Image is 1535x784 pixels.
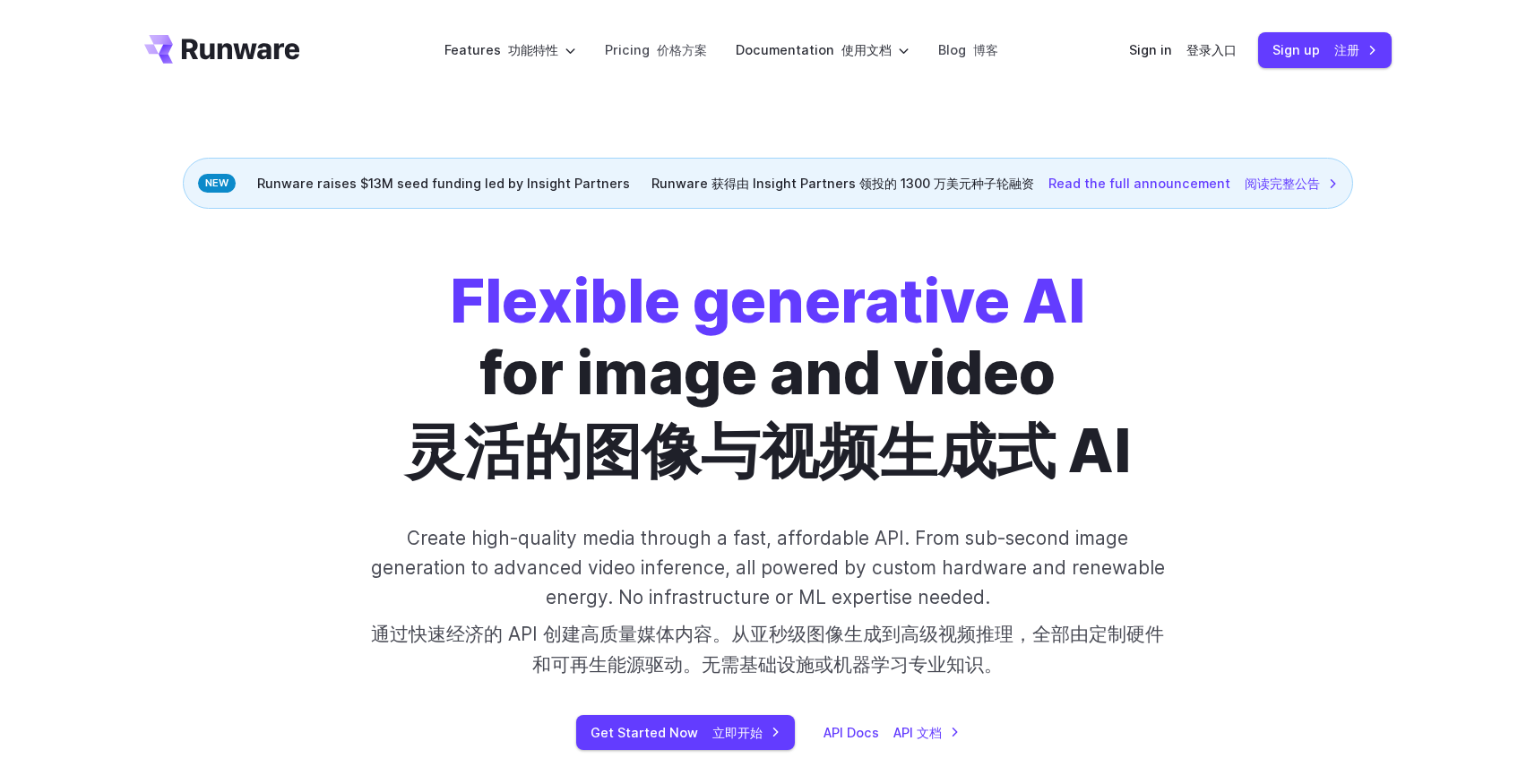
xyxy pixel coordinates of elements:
font: 登录入口 [1186,42,1237,57]
a: Go to / [144,35,300,64]
font: 使用文档 [841,42,892,57]
font: 功能特性 [508,42,558,57]
h1: for image and video [405,266,1131,495]
a: Pricing 价格方案 [605,39,707,60]
label: Documentation [736,39,910,60]
font: 灵活的图像与视频生成式 AI [405,415,1131,487]
a: Sign up 注册 [1258,32,1392,67]
a: API Docs API 文档 [824,722,960,743]
font: 立即开始 [712,725,763,740]
a: Sign in 登录入口 [1129,39,1237,60]
strong: Flexible generative AI [450,265,1085,337]
label: Features [444,39,576,60]
font: API 文档 [893,725,942,740]
div: Runware raises $13M seed funding led by Insight Partners [183,158,1353,209]
a: Blog 博客 [938,39,998,60]
p: Create high-quality media through a fast, affordable API. From sub-second image generation to adv... [368,523,1167,686]
font: 通过快速经济的 API 创建高质量媒体内容。从亚秒级图像生成到高级视频推理，全部由定制硬件和可再生能源驱动。无需基础设施或机器学习专业知识。 [371,623,1164,675]
font: 博客 [973,42,998,57]
font: 注册 [1334,42,1359,57]
a: Get Started Now 立即开始 [576,715,795,750]
font: Runware 获得由 Insight Partners 领投的 1300 万美元种子轮融资 [651,176,1034,191]
font: 价格方案 [657,42,707,57]
a: Read the full announcement 阅读完整公告 [1048,173,1338,194]
font: 阅读完整公告 [1245,176,1320,191]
